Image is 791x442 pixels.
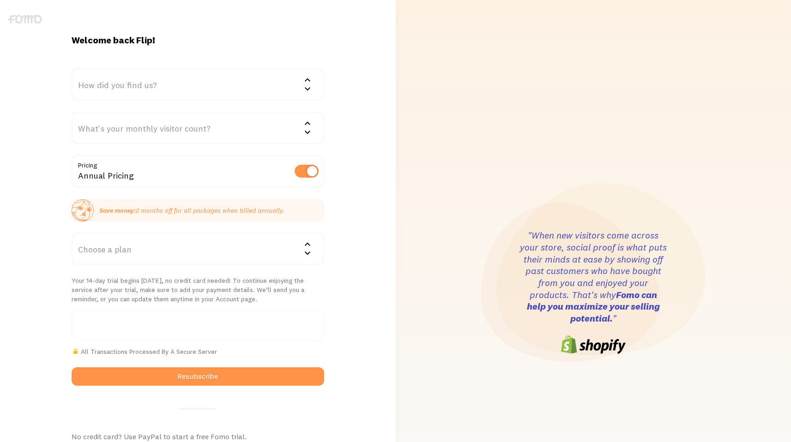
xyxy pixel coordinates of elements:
p: All Transactions Processed By A Secure Server [72,347,324,356]
strong: Save money: [99,206,136,215]
img: shopify-logo-6cb0242e8808f3daf4ae861e06351a6977ea544d1a5c563fd64e3e69b7f1d4c4.png [561,335,626,354]
button: Resubscribe [72,367,324,386]
div: How did you find us? [72,68,324,101]
h3: "When new visitors come across your store, social proof is what puts their minds at ease by showi... [519,229,667,324]
h1: Welcome back Flip! [72,34,324,46]
p: Your 14-day trial begins [DATE], no credit card needed! To continue enjoying the service after yo... [72,276,324,304]
div: Annual Pricing [72,155,324,189]
iframe: Secure card payment input frame [78,322,318,330]
div: Choose a plan [72,233,324,265]
p: 2 months off for all packages when billed annually. [99,206,284,215]
img: fomo-logo-gray-b99e0e8ada9f9040e2984d0d95b3b12da0074ffd48d1e5cb62ac37fc77b0b268.svg [8,15,42,24]
div: What's your monthly visitor count? [72,112,324,144]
